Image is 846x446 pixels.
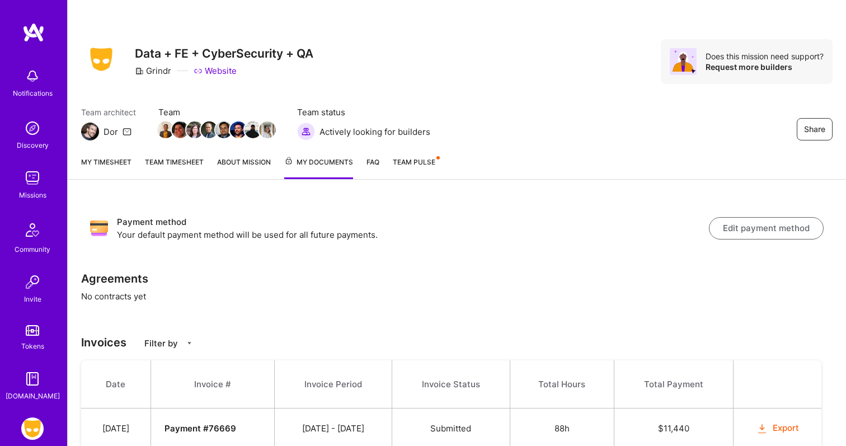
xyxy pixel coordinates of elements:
i: icon CaretDown [186,340,193,347]
img: Company Logo [81,44,121,74]
p: Your default payment method will be used for all future payments. [117,229,709,241]
img: Team Member Avatar [259,121,276,138]
h3: Agreements [81,272,833,285]
i: icon CompanyGray [135,67,144,76]
th: Date [81,360,151,409]
img: Team Member Avatar [215,121,232,138]
h3: Invoices [81,336,833,349]
i: icon Mail [123,127,131,136]
div: Missions [19,189,46,201]
h3: Payment method [117,215,709,229]
span: Team [158,106,275,118]
img: bell [21,65,44,87]
a: Team Pulse [393,156,439,179]
div: Notifications [13,87,53,99]
img: guide book [21,368,44,390]
span: Team Pulse [393,158,435,166]
img: Payment method [90,219,108,237]
img: Team Member Avatar [201,121,218,138]
span: Submitted [430,423,471,434]
div: Discovery [17,139,49,151]
a: My Documents [284,156,353,179]
div: Tokens [21,340,44,352]
img: Grindr: Data + FE + CyberSecurity + QA [21,417,44,440]
img: Actively looking for builders [297,123,315,140]
div: Request more builders [706,62,824,72]
img: Team Architect [81,123,99,140]
a: Team Member Avatar [217,120,231,139]
div: Does this mission need support? [706,51,824,62]
th: Invoice Status [392,360,510,409]
button: Export [756,422,800,435]
a: Grindr: Data + FE + CyberSecurity + QA [18,417,46,440]
img: Team Member Avatar [186,121,203,138]
a: Team Member Avatar [158,120,173,139]
img: Team Member Avatar [245,121,261,138]
a: Team Member Avatar [260,120,275,139]
span: Actively looking for builders [319,126,430,138]
div: Community [15,243,50,255]
p: Filter by [144,337,178,349]
a: My timesheet [81,156,131,179]
img: logo [22,22,45,43]
a: Team Member Avatar [187,120,202,139]
strong: Payment # 76669 [164,423,236,434]
button: Edit payment method [709,217,824,240]
a: Team Member Avatar [202,120,217,139]
h3: Data + FE + CyberSecurity + QA [135,46,313,60]
img: Team Member Avatar [230,121,247,138]
img: Avatar [670,48,697,75]
span: My Documents [284,156,353,168]
span: Share [804,124,825,135]
img: Team Member Avatar [172,121,189,138]
img: teamwork [21,167,44,189]
th: Total Hours [510,360,614,409]
a: FAQ [366,156,379,179]
a: Team Member Avatar [173,120,187,139]
th: Invoice # [151,360,274,409]
span: Team status [297,106,430,118]
div: Dor [104,126,118,138]
th: Invoice Period [274,360,392,409]
a: Team timesheet [145,156,204,179]
div: [DOMAIN_NAME] [6,390,60,402]
img: Team Member Avatar [157,121,174,138]
a: Team Member Avatar [246,120,260,139]
th: Total Payment [614,360,734,409]
img: discovery [21,117,44,139]
div: Grindr [135,65,171,77]
img: Invite [21,271,44,293]
a: Website [194,65,237,77]
img: tokens [26,325,39,336]
img: Community [19,217,46,243]
button: Share [797,118,833,140]
div: Invite [24,293,41,305]
i: icon OrangeDownload [756,422,769,435]
a: Team Member Avatar [231,120,246,139]
a: About Mission [217,156,271,179]
span: Team architect [81,106,136,118]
